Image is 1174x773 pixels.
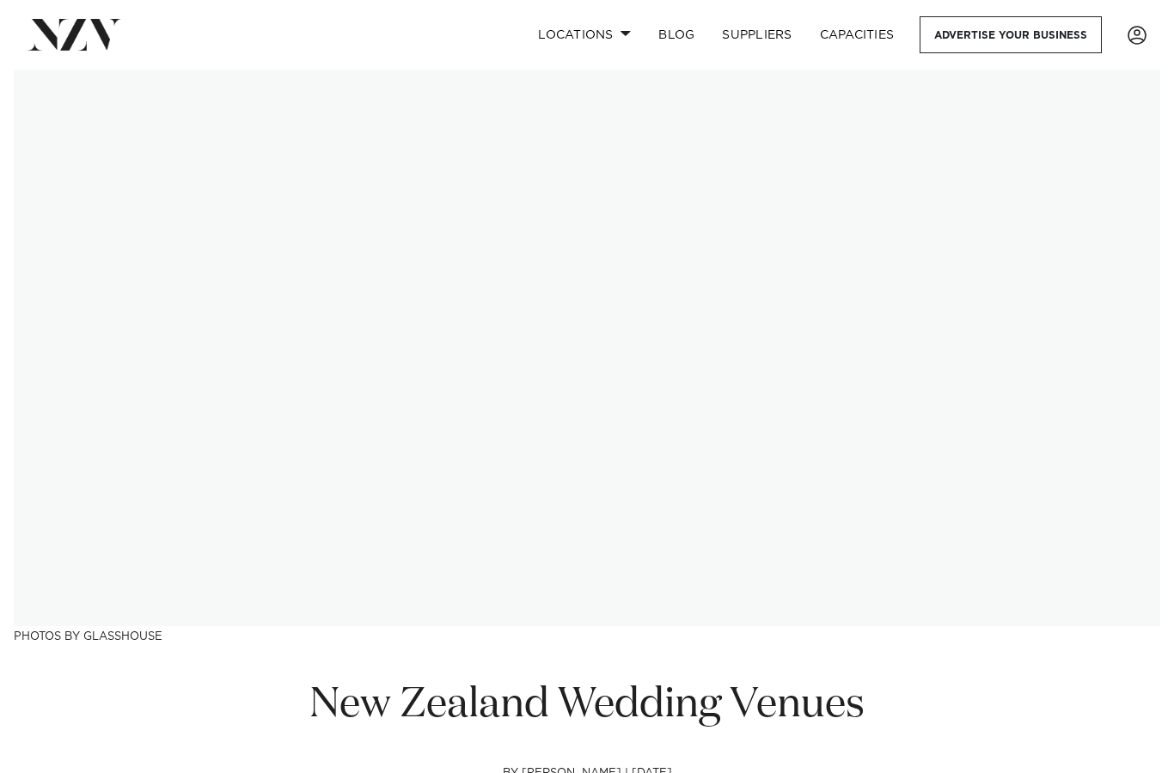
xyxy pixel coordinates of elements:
h1: New Zealand Wedding Venues [293,679,881,733]
h3: Photos by Glasshouse [14,626,1160,644]
a: Advertise your business [920,16,1102,53]
a: BLOG [645,16,708,53]
a: Capacities [806,16,908,53]
img: nzv-logo.png [28,19,121,50]
a: SUPPLIERS [708,16,805,53]
a: Locations [524,16,645,53]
